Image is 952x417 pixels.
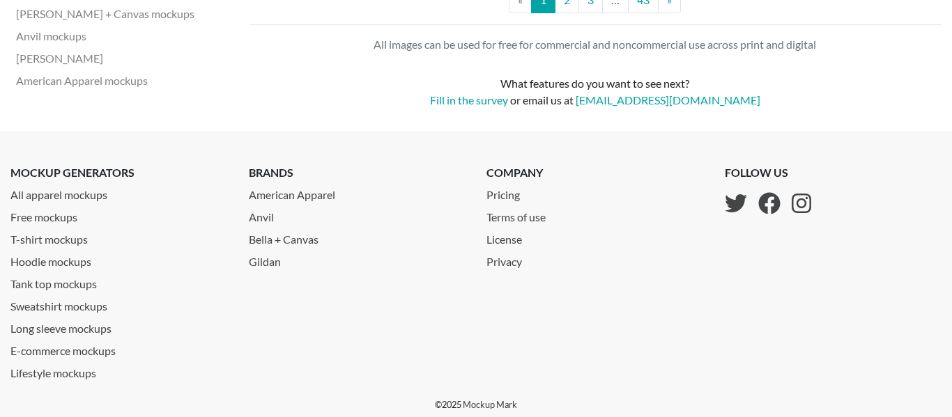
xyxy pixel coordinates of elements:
[249,203,466,226] a: Anvil
[249,248,466,270] a: Gildan
[486,203,557,226] a: Terms of use
[10,203,228,226] a: Free mockups
[10,292,228,315] a: Sweatshirt mockups
[10,25,200,47] a: Anvil mockups
[430,93,508,107] a: Fill in the survey
[249,36,942,53] p: All images can be used for free for commercial and noncommercial use across print and digital
[435,398,517,411] p: © 2025
[486,226,557,248] a: License
[10,359,228,381] a: Lifestyle mockups
[10,248,228,270] a: Hoodie mockups
[10,164,228,181] p: mockup generators
[249,75,942,109] div: What features do you want to see next? or email us at
[576,93,760,107] a: [EMAIL_ADDRESS][DOMAIN_NAME]
[486,181,557,203] a: Pricing
[463,399,517,410] a: Mockup Mark
[10,337,228,359] a: E-commerce mockups
[249,181,466,203] a: American Apparel
[10,226,228,248] a: T-shirt mockups
[10,70,200,92] a: American Apparel mockups
[10,181,228,203] a: All apparel mockups
[725,164,811,181] p: follow us
[10,3,200,25] a: [PERSON_NAME] + Canvas mockups
[10,315,228,337] a: Long sleeve mockups
[249,226,466,248] a: Bella + Canvas
[10,47,200,70] a: [PERSON_NAME]
[10,270,228,292] a: Tank top mockups
[486,248,557,270] a: Privacy
[486,164,557,181] p: company
[249,164,466,181] p: brands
